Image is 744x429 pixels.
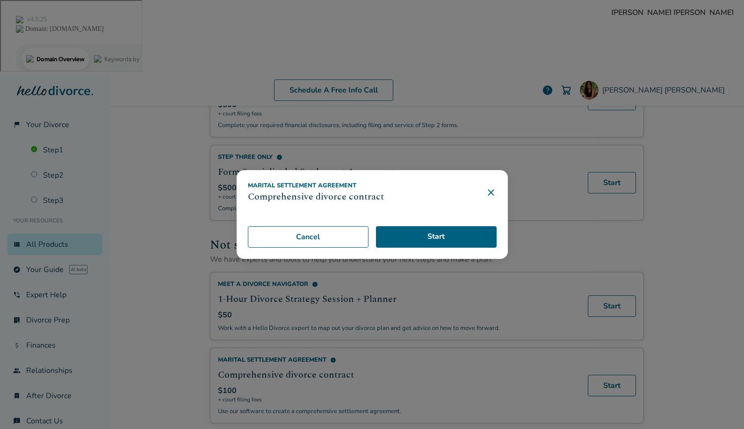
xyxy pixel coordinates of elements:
a: Start [376,226,497,248]
img: tab_domain_overview_orange.svg [25,54,33,62]
img: logo_orange.svg [15,15,22,22]
div: Domain: [DOMAIN_NAME] [24,24,103,32]
img: website_grey.svg [15,24,22,32]
h3: Comprehensive divorce contract [248,190,384,204]
div: Domain Overview [36,55,84,61]
div: Keywords by Traffic [103,55,158,61]
div: Marital Settlement Agreement [248,181,384,190]
iframe: Chat Widget [697,384,744,429]
img: tab_keywords_by_traffic_grey.svg [93,54,101,62]
button: Cancel [248,226,368,248]
div: v 4.0.25 [26,15,46,22]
